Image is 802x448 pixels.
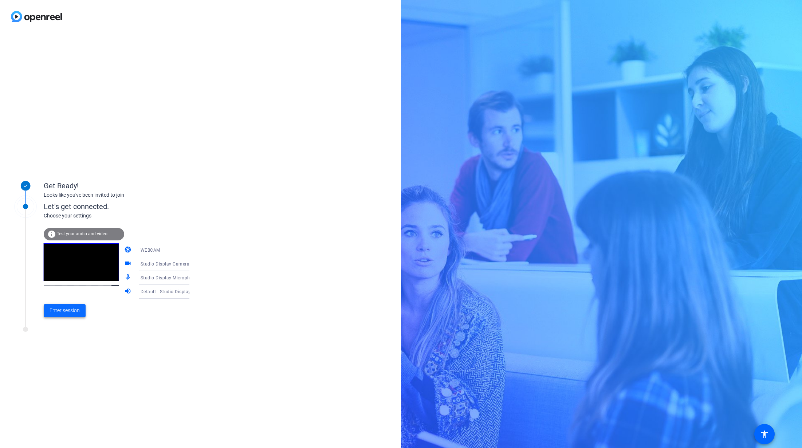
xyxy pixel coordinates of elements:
[44,201,204,212] div: Let's get connected.
[50,307,80,314] span: Enter session
[124,274,133,282] mat-icon: mic_none
[141,288,239,294] span: Default - Studio Display Speakers (05ac:1114)
[760,430,769,439] mat-icon: accessibility
[124,287,133,296] mat-icon: volume_up
[141,261,217,267] span: Studio Display Camera (15bc:0000)
[44,212,204,220] div: Choose your settings
[141,248,160,253] span: WEBCAM
[57,231,107,236] span: Test your audio and video
[124,260,133,268] mat-icon: videocam
[44,304,86,317] button: Enter session
[47,230,56,239] mat-icon: info
[44,191,189,199] div: Looks like you've been invited to join
[44,180,189,191] div: Get Ready!
[124,246,133,255] mat-icon: camera
[141,275,225,280] span: Studio Display Microphone (05ac:1114)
